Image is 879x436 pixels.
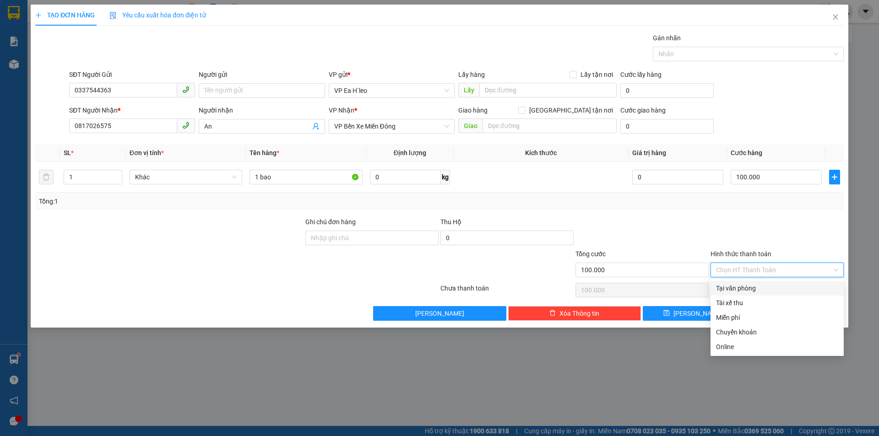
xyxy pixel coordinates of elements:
[577,70,617,80] span: Lấy tận nơi
[69,70,195,80] div: SĐT Người Gửi
[711,250,771,258] label: Hình thức thanh toán
[632,170,723,184] input: 0
[329,70,455,80] div: VP gửi
[182,122,190,129] span: phone
[673,308,722,318] span: [PERSON_NAME]
[199,105,325,115] div: Người nhận
[415,308,464,318] span: [PERSON_NAME]
[35,11,95,19] span: TẠO ĐƠN HÀNG
[329,107,354,114] span: VP Nhận
[312,123,320,130] span: user-add
[620,107,666,114] label: Cước giao hàng
[575,250,606,258] span: Tổng cước
[716,298,838,308] div: Tài xế thu
[829,170,840,184] button: plus
[731,149,762,156] span: Cước hàng
[135,170,237,184] span: Khác
[305,218,356,226] label: Ghi chú đơn hàng
[526,105,617,115] span: [GEOGRAPHIC_DATA] tận nơi
[458,83,479,97] span: Lấy
[69,105,195,115] div: SĐT Người Nhận
[439,283,575,299] div: Chưa thanh toán
[250,149,279,156] span: Tên hàng
[716,327,838,337] div: Chuyển khoản
[109,11,206,19] span: Yêu cầu xuất hóa đơn điện tử
[440,218,461,226] span: Thu Hộ
[130,149,164,156] span: Đơn vị tính
[620,119,714,134] input: Cước giao hàng
[716,283,838,293] div: Tại văn phòng
[458,118,483,133] span: Giao
[305,231,439,245] input: Ghi chú đơn hàng
[830,173,840,181] span: plus
[199,70,325,80] div: Người gửi
[483,118,617,133] input: Dọc đường
[643,306,742,321] button: save[PERSON_NAME]
[334,119,449,133] span: VP Bến Xe Miền Đông
[39,170,54,184] button: delete
[716,312,838,323] div: Miễn phí
[39,196,339,206] div: Tổng: 1
[620,83,714,98] input: Cước lấy hàng
[250,170,363,184] input: VD: Bàn, Ghế
[663,310,670,317] span: save
[479,83,617,97] input: Dọc đường
[182,86,190,93] span: phone
[458,71,485,78] span: Lấy hàng
[823,5,848,30] button: Close
[832,13,839,21] span: close
[508,306,641,321] button: deleteXóa Thông tin
[458,107,488,114] span: Giao hàng
[525,149,557,156] span: Kích thước
[620,71,662,78] label: Cước lấy hàng
[441,170,450,184] span: kg
[653,34,681,42] label: Gán nhãn
[394,149,426,156] span: Định lượng
[549,310,556,317] span: delete
[559,308,599,318] span: Xóa Thông tin
[64,149,71,156] span: SL
[334,84,449,97] span: VP Ea H`leo
[109,12,117,19] img: icon
[35,12,42,18] span: plus
[632,149,666,156] span: Giá trị hàng
[716,342,838,352] div: Online
[373,306,506,321] button: [PERSON_NAME]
